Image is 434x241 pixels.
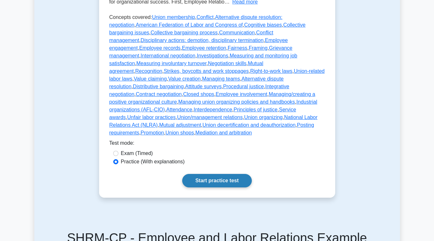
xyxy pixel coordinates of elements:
a: Principles of justice [234,107,277,112]
a: Start practice test [182,174,252,187]
a: Employee retention [182,45,226,51]
a: Collective bargaining issues [109,22,306,35]
label: Practice (With explanations) [121,158,185,166]
a: Closed shops [183,91,214,97]
a: Conflict [197,14,214,20]
a: Promotion [140,130,164,135]
a: Negotiation skills [208,61,246,66]
a: Communication [219,30,255,35]
a: Union membership [152,14,195,20]
a: Strikes, boycotts and work stoppages [164,68,249,74]
label: Exam (Timed) [121,150,153,157]
a: Union organizing [244,115,283,120]
a: Fairness [228,45,247,51]
a: Value creation [168,76,200,82]
a: Union shops [166,130,194,135]
a: Union/management relations [177,115,243,120]
a: Attendance [166,107,192,112]
p: Concepts covered: , , , , , , , , , , , , , , , , , , , , , , , , , , , , , , , , , , , , , , , ,... [109,13,325,139]
a: Employee records [139,45,181,51]
a: Investigations [197,53,228,58]
a: Framing [249,45,268,51]
a: Managing teams [202,76,240,82]
a: Employee involvement [216,91,267,97]
a: Cognitive biases [244,22,282,28]
a: Interdependence [194,107,232,112]
a: Service awards [109,107,296,120]
a: Mediation and arbitration [195,130,252,135]
a: Contract negotiation [136,91,182,97]
a: American Federation of Labor and Congress of [136,22,243,28]
a: Disciplinary actions: demotion, disciplinary termination [140,38,263,43]
a: Right-to-work laws [250,68,293,74]
a: Alternative dispute resolution [109,76,284,89]
a: Employee engagement [109,38,288,51]
a: Mutual adjustment [159,122,201,128]
a: International negotiation [140,53,195,58]
a: Measuring involuntary turnover [136,61,207,66]
a: Attitude surveys [185,84,222,89]
a: Unfair labor practices [127,115,176,120]
div: Test mode: [109,139,325,150]
a: Value claiming [134,76,167,82]
a: Recognition [135,68,162,74]
a: Procedural justice [223,84,264,89]
a: Collective bargaining process [150,30,217,35]
a: Union decertification and deauthorization [202,122,295,128]
a: Managing union organizing policies and handbooks [178,99,295,105]
a: Distributive bargaining [133,84,183,89]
